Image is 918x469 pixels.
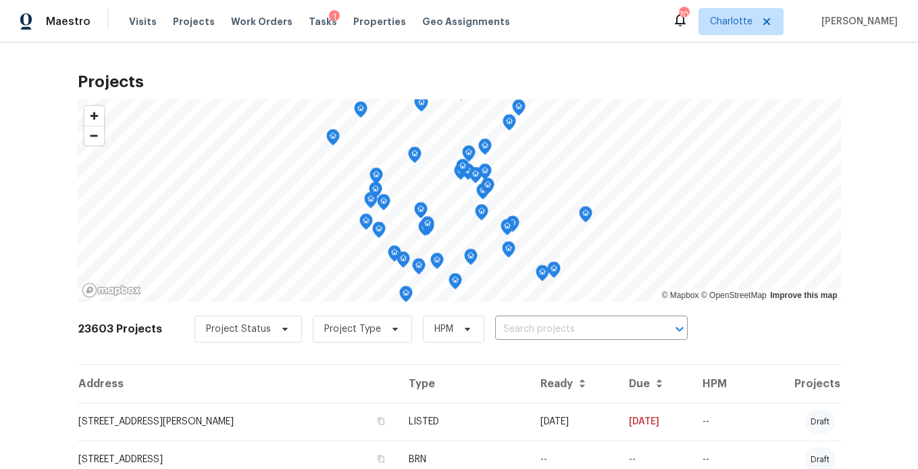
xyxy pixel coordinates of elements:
[397,251,410,272] div: Map marker
[456,159,469,180] div: Map marker
[388,245,401,266] div: Map marker
[415,95,428,116] div: Map marker
[309,17,337,26] span: Tasks
[78,403,399,441] td: [STREET_ADDRESS][PERSON_NAME]
[481,178,494,199] div: Map marker
[421,216,434,237] div: Map marker
[662,291,699,300] a: Mapbox
[710,15,753,28] span: Charlotte
[399,286,413,307] div: Map marker
[503,114,516,135] div: Map marker
[530,403,618,441] td: [DATE]
[353,15,406,28] span: Properties
[805,410,835,434] div: draft
[618,403,692,441] td: [DATE]
[375,415,387,427] button: Copy Address
[701,291,767,300] a: OpenStreetMap
[326,129,340,150] div: Map marker
[231,15,292,28] span: Work Orders
[469,167,482,188] div: Map marker
[495,319,650,340] input: Search projects
[364,192,378,213] div: Map marker
[530,365,618,403] th: Ready
[418,220,432,241] div: Map marker
[354,101,367,122] div: Map marker
[536,265,549,286] div: Map marker
[324,322,381,336] span: Project Type
[816,15,898,28] span: [PERSON_NAME]
[412,258,426,279] div: Map marker
[173,15,215,28] span: Projects
[464,249,478,270] div: Map marker
[422,15,510,28] span: Geo Assignments
[372,222,386,243] div: Map marker
[476,183,490,204] div: Map marker
[692,365,750,403] th: HPM
[475,204,488,225] div: Map marker
[618,365,692,403] th: Due
[670,320,689,339] button: Open
[547,262,561,282] div: Map marker
[579,206,592,227] div: Map marker
[430,253,444,274] div: Map marker
[414,95,428,116] div: Map marker
[462,145,476,166] div: Map marker
[82,282,141,298] a: Mapbox homepage
[502,241,515,262] div: Map marker
[449,273,462,294] div: Map marker
[501,219,514,240] div: Map marker
[454,164,467,184] div: Map marker
[329,10,340,24] div: 1
[78,75,841,89] h2: Projects
[369,168,383,189] div: Map marker
[398,403,530,441] td: LISTED
[84,106,104,126] button: Zoom in
[78,99,841,302] canvas: Map
[359,214,373,234] div: Map marker
[46,15,91,28] span: Maestro
[679,8,688,22] div: 70
[78,365,399,403] th: Address
[129,15,157,28] span: Visits
[506,216,519,237] div: Map marker
[770,291,837,300] a: Improve this map
[512,99,526,120] div: Map marker
[398,365,530,403] th: Type
[369,182,382,203] div: Map marker
[414,202,428,223] div: Map marker
[408,147,422,168] div: Map marker
[375,453,387,465] button: Copy Address
[377,194,390,215] div: Map marker
[434,322,453,336] span: HPM
[78,322,162,336] h2: 23603 Projects
[84,126,104,145] button: Zoom out
[478,139,492,159] div: Map marker
[750,365,840,403] th: Projects
[478,164,492,184] div: Map marker
[206,322,271,336] span: Project Status
[692,403,750,441] td: --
